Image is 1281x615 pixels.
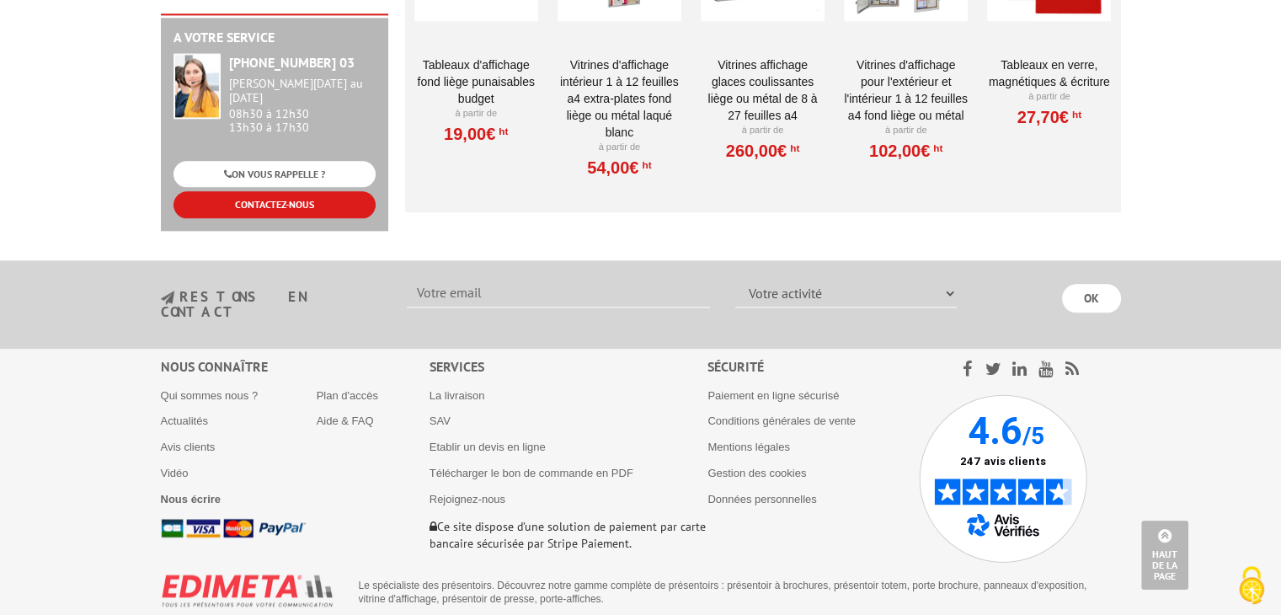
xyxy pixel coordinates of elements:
a: Rejoignez-nous [430,493,505,505]
div: Sécurité [707,357,919,377]
a: 102,00€HT [869,146,942,156]
h3: restons en contact [161,290,382,319]
strong: [PHONE_NUMBER] 03 [229,54,355,71]
div: Services [430,357,708,377]
p: À partir de [987,90,1111,104]
a: Mentions légales [707,441,790,453]
p: À partir de [701,124,825,137]
input: OK [1062,284,1121,313]
a: 54,00€HT [587,163,651,173]
p: À partir de [844,124,968,137]
a: Etablir un devis en ligne [430,441,546,453]
img: Avis Vérifiés - 4.6 sur 5 - 247 avis clients [919,394,1087,563]
a: Actualités [161,414,208,427]
div: 08h30 à 12h30 13h30 à 17h30 [229,77,376,135]
a: ON VOUS RAPPELLE ? [173,161,376,187]
a: Vidéo [161,467,189,479]
img: Cookies (fenêtre modale) [1230,564,1273,607]
a: Plan d'accès [317,389,378,402]
a: Gestion des cookies [707,467,806,479]
a: Aide & FAQ [317,414,374,427]
a: Nous écrire [161,493,222,505]
sup: HT [638,159,651,171]
input: Votre email [407,279,710,307]
a: 27,70€HT [1017,112,1081,122]
a: Haut de la page [1141,521,1188,590]
a: Télécharger le bon de commande en PDF [430,467,633,479]
p: À partir de [558,141,681,154]
a: 260,00€HT [726,146,799,156]
a: Paiement en ligne sécurisé [707,389,839,402]
div: Nous connaître [161,357,430,377]
a: La livraison [430,389,485,402]
p: Le spécialiste des présentoirs. Découvrez notre gamme complète de présentoirs : présentoir à broc... [359,579,1108,606]
p: À partir de [414,107,538,120]
a: Vitrines affichage glaces coulissantes liège ou métal de 8 à 27 feuilles A4 [701,56,825,124]
a: Tableaux en verre, magnétiques & écriture [987,56,1111,90]
a: Vitrines d'affichage intérieur 1 à 12 feuilles A4 extra-plates fond liège ou métal laqué blanc [558,56,681,141]
a: SAV [430,414,451,427]
img: widget-service.jpg [173,53,221,119]
a: Avis clients [161,441,216,453]
sup: HT [787,142,799,154]
h2: A votre service [173,30,376,45]
div: [PERSON_NAME][DATE] au [DATE] [229,77,376,105]
button: Cookies (fenêtre modale) [1222,558,1281,615]
a: CONTACTEZ-NOUS [173,191,376,217]
a: Vitrines d'affichage pour l'extérieur et l'intérieur 1 à 12 feuilles A4 fond liège ou métal [844,56,968,124]
a: Données personnelles [707,493,816,505]
a: Qui sommes nous ? [161,389,259,402]
img: newsletter.jpg [161,291,174,305]
a: Conditions générales de vente [707,414,856,427]
a: 19,00€HT [444,129,508,139]
sup: HT [495,126,508,137]
p: Ce site dispose d’une solution de paiement par carte bancaire sécurisée par Stripe Paiement. [430,518,708,552]
a: Tableaux d'affichage fond liège punaisables Budget [414,56,538,107]
sup: HT [930,142,942,154]
sup: HT [1069,109,1081,120]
